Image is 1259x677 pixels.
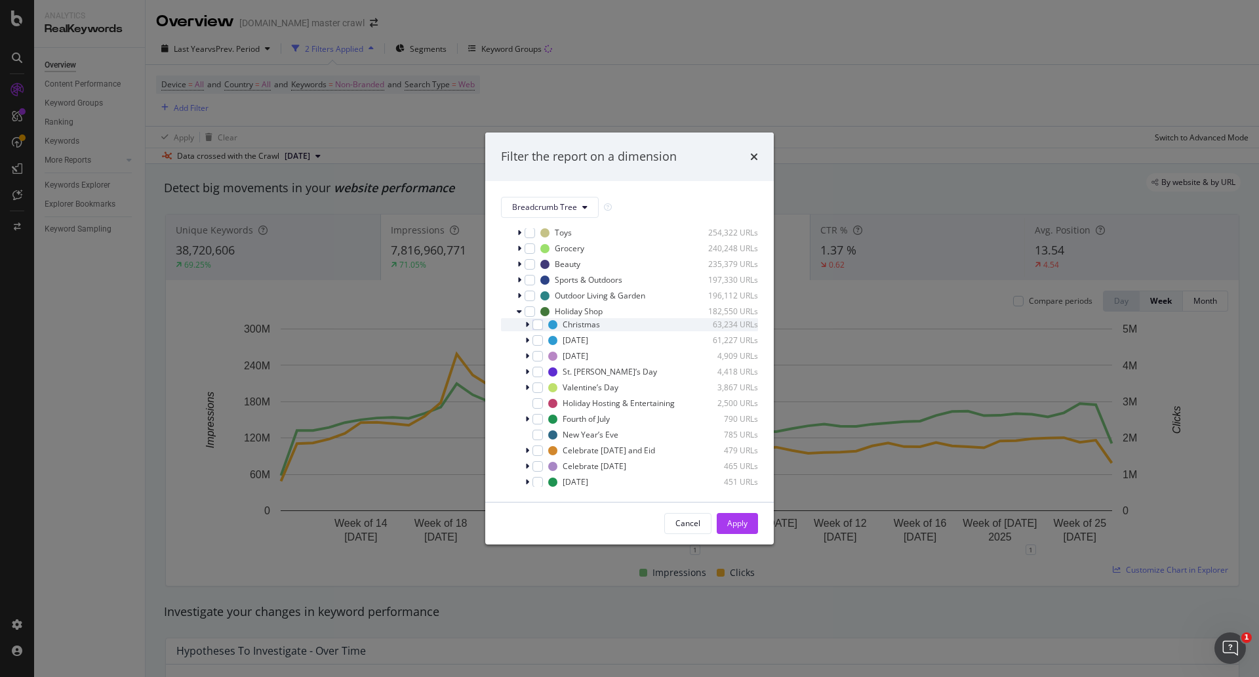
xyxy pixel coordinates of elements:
div: 790 URLs [694,413,758,424]
button: Breadcrumb Tree [501,197,599,218]
div: Fourth of July [563,413,610,424]
div: Grocery [555,243,584,254]
div: 451 URLs [694,476,758,487]
div: [DATE] [563,335,588,346]
button: Apply [717,513,758,534]
button: Cancel [664,513,711,534]
span: 1 [1241,632,1252,643]
iframe: Intercom live chat [1214,632,1246,664]
div: 479 URLs [694,445,758,456]
div: 196,112 URLs [694,290,758,301]
div: Celebrate [DATE] [563,461,626,472]
div: [DATE] [563,350,588,361]
div: 785 URLs [694,429,758,440]
div: Outdoor Living & Garden [555,290,645,301]
div: 197,330 URLs [694,274,758,285]
div: Holiday Hosting & Entertaining [563,398,675,409]
div: 235,379 URLs [694,258,758,270]
div: 4,909 URLs [694,350,758,361]
div: 254,322 URLs [694,227,758,238]
div: modal [485,133,774,544]
div: Filter the report on a dimension [501,148,677,165]
span: Breadcrumb Tree [512,201,577,213]
div: 3,867 URLs [694,382,758,393]
div: 4,418 URLs [694,366,758,377]
div: Celebrate [DATE] and Eid [563,445,655,456]
div: Holiday Shop [555,306,603,317]
div: 63,234 URLs [694,319,758,330]
div: times [750,148,758,165]
div: 240,248 URLs [694,243,758,254]
div: 182,550 URLs [694,306,758,317]
div: 61,227 URLs [694,335,758,346]
div: Christmas [563,319,600,330]
div: 465 URLs [694,461,758,472]
div: Beauty [555,258,580,270]
div: St. [PERSON_NAME]’s Day [563,366,657,377]
div: New Year’s Eve [563,429,618,440]
div: Apply [727,518,748,529]
div: Valentine’s Day [563,382,618,393]
div: 2,500 URLs [694,398,758,409]
div: Toys [555,227,572,238]
div: Cancel [675,518,700,529]
div: [DATE] [563,476,588,487]
div: Sports & Outdoors [555,274,622,285]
